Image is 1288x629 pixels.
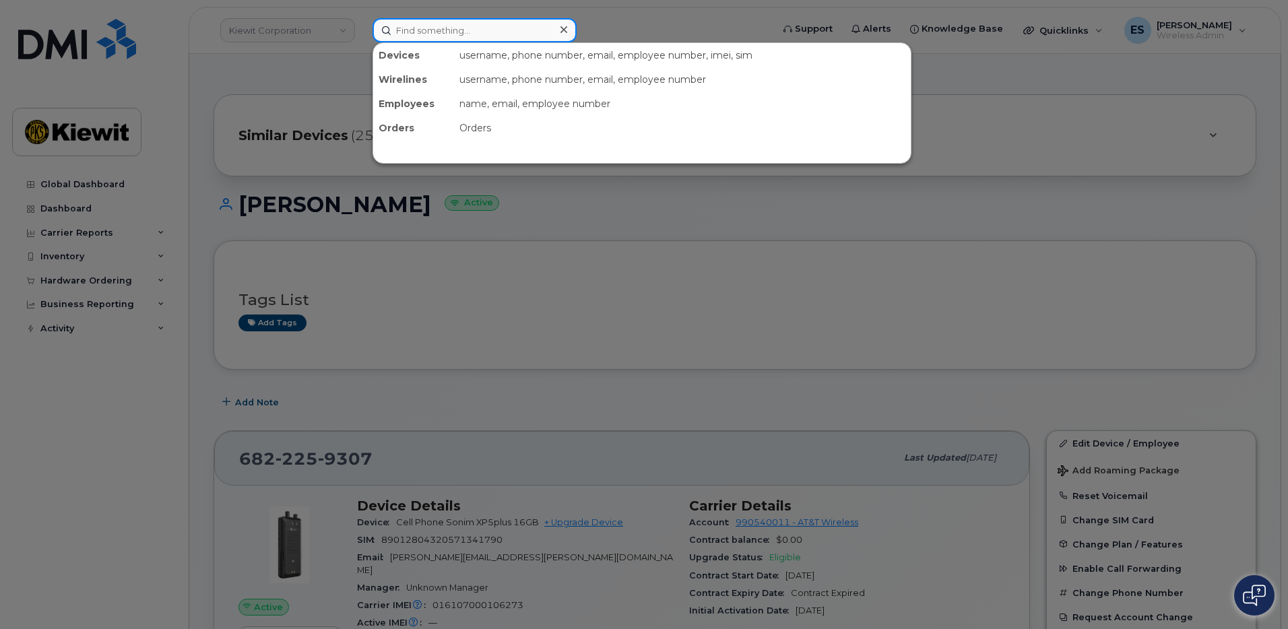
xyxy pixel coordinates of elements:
[1243,585,1266,606] img: Open chat
[454,116,911,140] div: Orders
[454,92,911,116] div: name, email, employee number
[373,92,454,116] div: Employees
[373,116,454,140] div: Orders
[373,67,454,92] div: Wirelines
[373,43,454,67] div: Devices
[454,67,911,92] div: username, phone number, email, employee number
[454,43,911,67] div: username, phone number, email, employee number, imei, sim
